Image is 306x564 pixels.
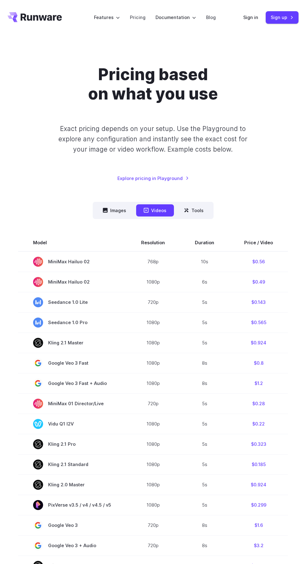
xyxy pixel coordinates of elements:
[229,353,288,373] td: $0.8
[126,373,180,393] td: 1080p
[33,378,111,388] span: Google Veo 3 Fast + Audio
[243,14,258,21] a: Sign in
[229,234,288,251] th: Price / Video
[33,358,111,368] span: Google Veo 3 Fast
[18,234,126,251] th: Model
[229,373,288,393] td: $1.2
[126,272,180,292] td: 1080p
[229,495,288,515] td: $0.299
[180,535,229,556] td: 8s
[33,459,111,469] span: Kling 2.1 Standard
[33,318,111,328] span: Seedance 1.0 Pro
[180,474,229,495] td: 5s
[33,541,111,551] span: Google Veo 3 + Audio
[95,204,134,216] button: Images
[126,234,180,251] th: Resolution
[180,353,229,373] td: 8s
[180,373,229,393] td: 8s
[180,234,229,251] th: Duration
[33,439,111,449] span: Kling 2.1 Pro
[126,474,180,495] td: 1080p
[180,495,229,515] td: 5s
[126,454,180,474] td: 1080p
[266,11,299,23] a: Sign up
[180,393,229,414] td: 5s
[229,434,288,454] td: $0.323
[229,251,288,272] td: $0.56
[7,12,62,22] a: Go to /
[126,414,180,434] td: 1080p
[180,272,229,292] td: 6s
[229,414,288,434] td: $0.22
[229,272,288,292] td: $0.49
[126,312,180,333] td: 1080p
[126,333,180,353] td: 1080p
[130,14,146,21] a: Pricing
[117,175,189,182] a: Explore pricing in Playground
[33,500,111,510] span: PixVerse v3.5 / v4 / v4.5 / v5
[33,399,111,409] span: MiniMax 01 Director/Live
[126,353,180,373] td: 1080p
[37,65,269,104] h1: Pricing based on what you use
[126,292,180,312] td: 720p
[176,204,211,216] button: Tools
[180,434,229,454] td: 5s
[229,312,288,333] td: $0.565
[229,535,288,556] td: $3.2
[180,312,229,333] td: 5s
[33,338,111,348] span: Kling 2.1 Master
[33,297,111,307] span: Seedance 1.0 Lite
[33,257,111,267] span: MiniMax Hailuo 02
[180,454,229,474] td: 5s
[94,14,120,21] label: Features
[180,414,229,434] td: 5s
[206,14,216,21] a: Blog
[229,454,288,474] td: $0.185
[126,535,180,556] td: 720p
[180,292,229,312] td: 5s
[33,277,111,287] span: MiniMax Hailuo 02
[126,251,180,272] td: 768p
[155,14,196,21] label: Documentation
[229,515,288,535] td: $1.6
[229,333,288,353] td: $0.924
[126,515,180,535] td: 720p
[229,474,288,495] td: $0.924
[33,480,111,490] span: Kling 2.0 Master
[33,419,111,429] span: Vidu Q1 I2V
[180,515,229,535] td: 8s
[180,333,229,353] td: 5s
[229,393,288,414] td: $0.28
[126,434,180,454] td: 1080p
[180,251,229,272] td: 10s
[33,520,111,530] span: Google Veo 3
[136,204,174,216] button: Videos
[126,393,180,414] td: 720p
[126,495,180,515] td: 1080p
[51,124,255,155] p: Exact pricing depends on your setup. Use the Playground to explore any configuration and instantl...
[229,292,288,312] td: $0.143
